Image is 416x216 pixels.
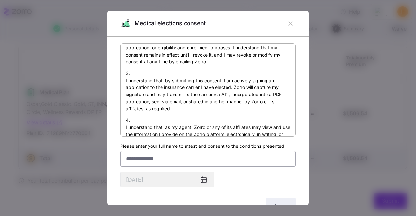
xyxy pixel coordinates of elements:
span: Agree [273,202,288,210]
span: Medical elections consent [135,19,206,28]
p: 3. I understand that, by submitting this consent, I am actively signing an application to the ins... [126,70,290,112]
button: Agree [266,198,296,214]
label: Please enter your full name to attest and consent to the conditions presented [120,143,284,150]
p: 4. I understand that, as my agent, Zorro or any of its affiliates may view and use the informatio... [126,117,290,145]
input: MM/DD/YYYY [120,172,214,187]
